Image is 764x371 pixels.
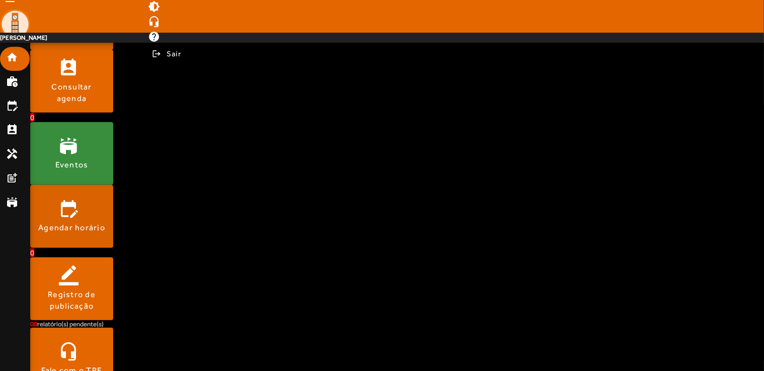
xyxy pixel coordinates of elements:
[38,81,105,104] div: Consultar agenda
[30,31,146,41] span: Testemunho Metropolitano
[6,124,18,136] mat-icon: perm_contact_calendar
[30,248,34,257] span: 0
[38,289,105,312] div: Registro de publicação
[30,320,113,328] div: relatório(s) pendente(s)
[6,100,18,112] mat-icon: edit_calendar
[6,196,18,208] mat-icon: stadium
[30,257,113,320] button: Registro de publicação
[6,148,18,160] mat-icon: handyman
[30,122,113,185] button: Eventos
[30,185,113,248] button: Agendar horário
[38,222,105,233] div: Agendar horário
[6,75,18,87] mat-icon: work_history
[6,51,18,63] mat-icon: home
[146,46,185,61] button: Sair
[30,50,113,113] button: Consultar agenda
[55,159,89,170] div: Eventos
[30,113,34,122] span: 0
[6,172,18,184] mat-icon: post_add
[167,46,181,62] span: Sair
[30,320,37,328] span: 00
